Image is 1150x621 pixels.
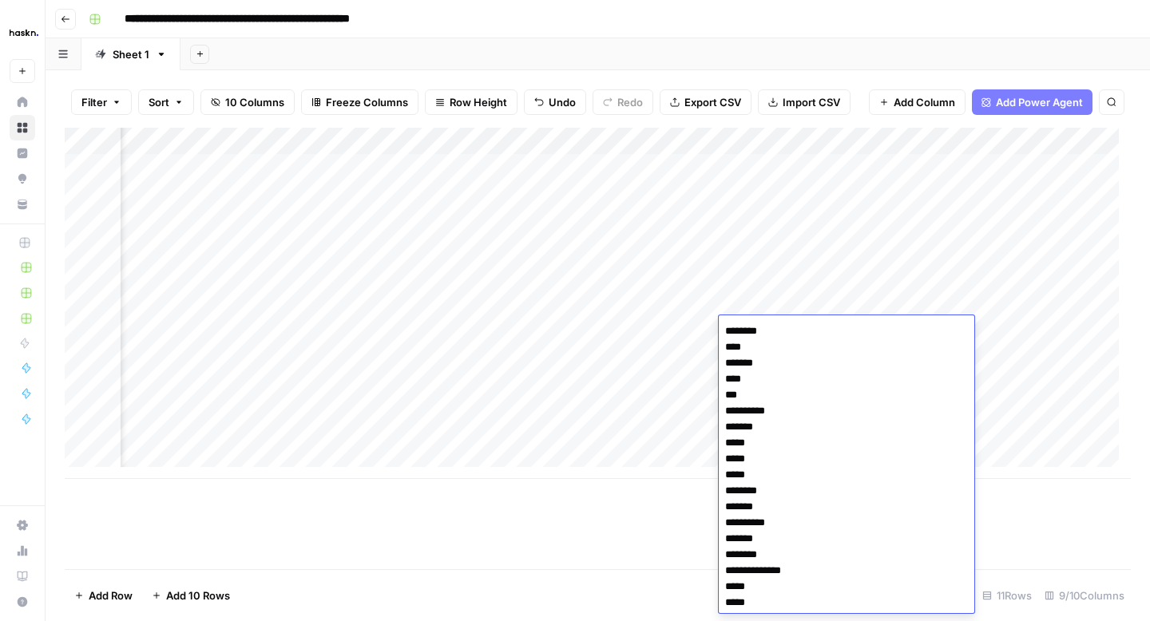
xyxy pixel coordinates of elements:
div: 11 Rows [976,583,1038,608]
button: Add Power Agent [972,89,1092,115]
span: Export CSV [684,94,741,110]
span: Sort [149,94,169,110]
a: Usage [10,538,35,564]
a: Sheet 1 [81,38,180,70]
span: Add Column [894,94,955,110]
button: Workspace: Haskn [10,13,35,53]
button: Undo [524,89,586,115]
button: Add Column [869,89,966,115]
span: Import CSV [783,94,840,110]
button: 10 Columns [200,89,295,115]
span: Add Power Agent [996,94,1083,110]
button: Filter [71,89,132,115]
a: Settings [10,512,35,538]
span: Row Height [450,94,507,110]
a: Home [10,89,35,115]
a: Opportunities [10,166,35,192]
button: Add 10 Rows [142,583,240,608]
button: Sort [138,89,194,115]
a: Learning Hub [10,564,35,589]
span: Redo [617,94,643,110]
span: Freeze Columns [326,94,408,110]
span: Undo [549,94,576,110]
button: Add Row [65,583,142,608]
button: Export CSV [660,89,751,115]
a: Insights [10,140,35,166]
span: Add Row [89,587,133,603]
span: 10 Columns [225,94,284,110]
span: Filter [81,94,107,110]
img: Haskn Logo [10,18,38,47]
a: Your Data [10,192,35,217]
button: Freeze Columns [301,89,418,115]
div: 9/10 Columns [1038,583,1131,608]
button: Import CSV [758,89,851,115]
button: Redo [593,89,653,115]
button: Help + Support [10,589,35,615]
a: Browse [10,115,35,140]
div: Sheet 1 [113,46,149,62]
button: Row Height [425,89,517,115]
span: Add 10 Rows [166,587,230,603]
